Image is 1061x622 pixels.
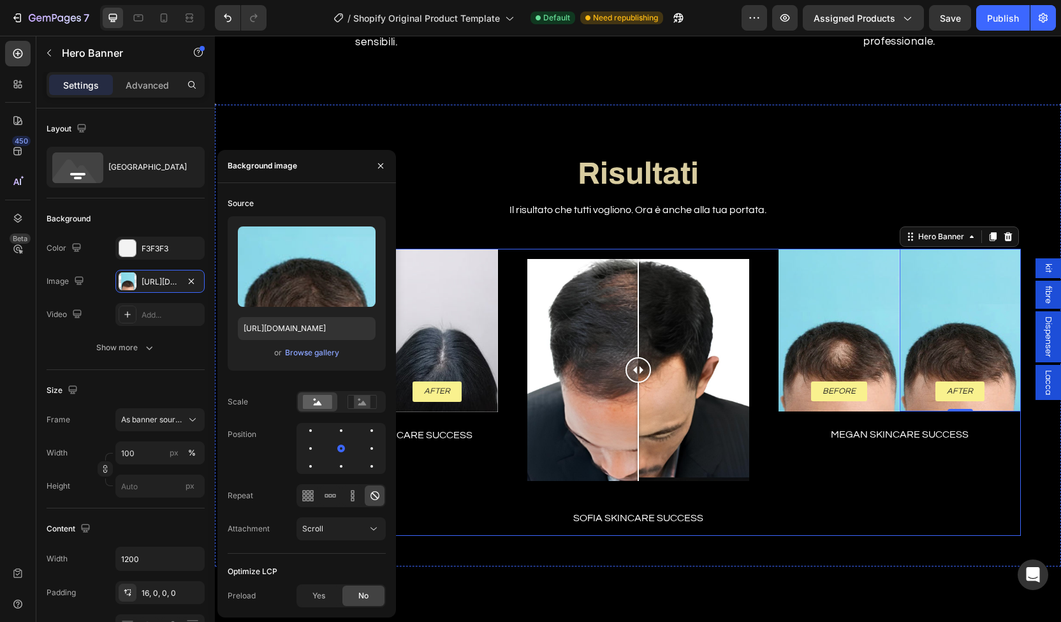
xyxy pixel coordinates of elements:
p: Advanced [126,78,169,92]
div: Open Intercom Messenger [1018,559,1048,590]
div: Preload [228,590,256,602]
div: Color [47,240,84,257]
div: Layout [47,121,89,138]
button: px [184,445,200,461]
div: Padding [47,587,76,598]
div: [GEOGRAPHIC_DATA] [108,152,186,182]
p: Settings [63,78,99,92]
input: px [115,475,205,498]
div: Repeat [228,490,253,501]
label: Height [47,480,70,492]
button: As banner source [115,408,205,431]
span: As banner source [121,414,184,426]
p: Il risultato che tutti vogliono. Ora è anche alla tua portata. [179,168,668,181]
div: 16, 0, 0, 0 [142,588,201,599]
button: Save [929,5,971,31]
span: fibre [827,250,840,268]
span: px [186,481,194,491]
p: Before [608,350,641,362]
span: Dispenser [827,281,840,322]
span: or [274,345,282,360]
div: Size [47,382,80,399]
span: Shopify Original Product Template [353,11,500,25]
div: Content [47,521,93,538]
p: After [209,350,235,362]
div: Video [47,306,85,323]
div: Background [47,213,91,225]
span: Lacca [827,334,840,359]
div: 450 [12,136,31,146]
button: Browse gallery [284,346,340,359]
span: Assigned Products [814,11,895,25]
p: Hero Banner [62,45,170,61]
div: Scale [228,396,248,408]
button: % [166,445,182,461]
input: px% [115,441,205,464]
span: Save [940,13,961,24]
div: Row [43,200,64,211]
div: Browse gallery [285,347,339,359]
div: Optimize LCP [228,566,277,577]
iframe: Design area [215,36,1061,622]
div: Hero Banner [701,195,752,207]
button: Publish [976,5,1030,31]
button: Show more [47,336,205,359]
span: Default [543,12,570,24]
p: After [732,350,758,362]
div: Image [47,273,87,290]
div: Undo/Redo [215,5,267,31]
div: Source [228,198,254,209]
input: https://example.com/image.jpg [238,317,376,340]
div: Beta [10,233,31,244]
div: Attachment [228,523,270,535]
span: Yes [312,590,325,602]
div: Background Image [162,213,283,376]
div: Add... [142,309,201,321]
p: [PERSON_NAME]’s Skincare Success [42,393,282,406]
div: Background image [228,160,297,172]
input: Auto [116,547,204,570]
h2: Risultati [178,120,669,156]
label: Frame [47,414,70,426]
div: px [170,447,179,459]
span: No [358,590,369,602]
button: Assigned Products [803,5,924,31]
div: % [188,447,196,459]
div: [URL][DOMAIN_NAME] [142,276,179,288]
div: Background Image [564,213,685,376]
div: Width [47,553,68,565]
span: Scroll [302,524,323,533]
div: Publish [987,11,1019,25]
p: megan Skincare Success [565,392,805,406]
p: Sofia Skincare Success [304,476,543,489]
span: Need republishing [593,12,658,24]
img: preview-image [238,226,376,307]
div: Show more [96,341,156,354]
div: Background Image [685,213,806,376]
label: Width [47,447,68,459]
p: 7 [84,10,89,26]
span: / [348,11,351,25]
button: Scroll [296,517,386,540]
button: 7 [5,5,95,31]
p: Before [85,350,118,362]
div: Position [228,429,256,440]
div: F3F3F3 [142,243,201,255]
div: Background Image [41,213,162,376]
span: kit [827,228,840,237]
